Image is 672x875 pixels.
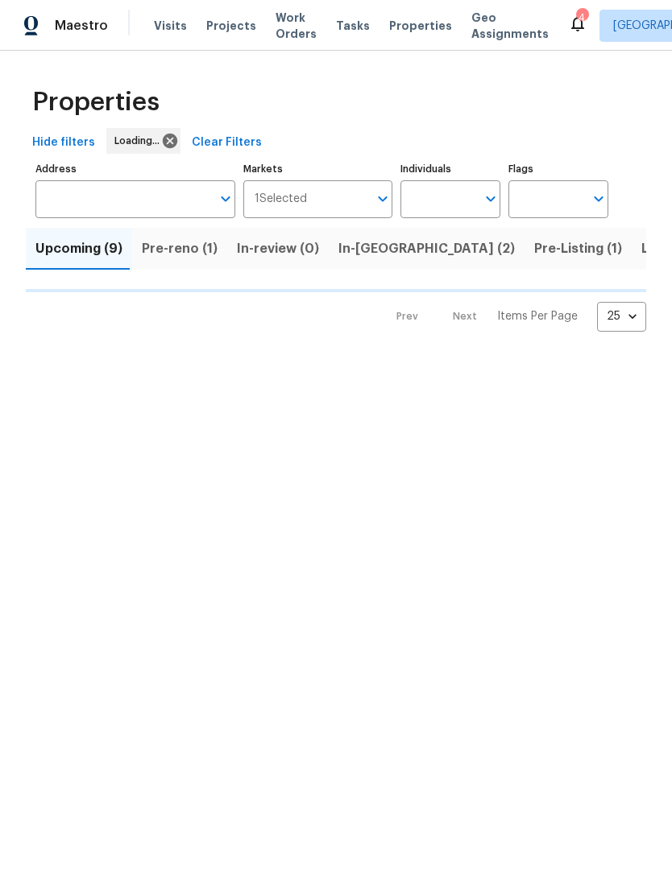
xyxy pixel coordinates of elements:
[389,18,452,34] span: Properties
[534,237,622,260] span: Pre-Listing (1)
[154,18,187,34] span: Visits
[371,188,394,210] button: Open
[26,128,102,158] button: Hide filters
[35,164,235,174] label: Address
[400,164,500,174] label: Individuals
[381,302,646,332] nav: Pagination Navigation
[508,164,608,174] label: Flags
[479,188,502,210] button: Open
[32,94,160,110] span: Properties
[106,128,180,154] div: Loading...
[471,10,549,42] span: Geo Assignments
[214,188,237,210] button: Open
[32,133,95,153] span: Hide filters
[206,18,256,34] span: Projects
[55,18,108,34] span: Maestro
[576,10,587,26] div: 4
[276,10,317,42] span: Work Orders
[497,308,578,324] p: Items Per Page
[597,295,646,337] div: 25
[255,192,307,206] span: 1 Selected
[142,237,218,260] span: Pre-reno (1)
[338,237,515,260] span: In-[GEOGRAPHIC_DATA] (2)
[587,188,610,210] button: Open
[192,133,262,153] span: Clear Filters
[237,237,319,260] span: In-review (0)
[35,237,122,260] span: Upcoming (9)
[243,164,393,174] label: Markets
[336,20,370,31] span: Tasks
[185,128,268,158] button: Clear Filters
[114,133,166,149] span: Loading...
